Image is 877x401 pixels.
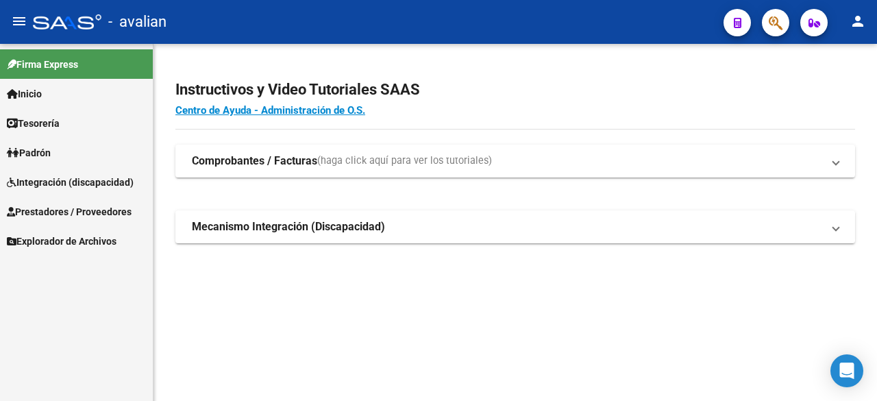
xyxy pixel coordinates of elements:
[7,175,134,190] span: Integración (discapacidad)
[7,86,42,101] span: Inicio
[7,204,132,219] span: Prestadores / Proveedores
[175,77,855,103] h2: Instructivos y Video Tutoriales SAAS
[7,116,60,131] span: Tesorería
[7,234,116,249] span: Explorador de Archivos
[11,13,27,29] mat-icon: menu
[830,354,863,387] div: Open Intercom Messenger
[7,57,78,72] span: Firma Express
[175,104,365,117] a: Centro de Ayuda - Administración de O.S.
[7,145,51,160] span: Padrón
[192,154,317,169] strong: Comprobantes / Facturas
[175,145,855,178] mat-expansion-panel-header: Comprobantes / Facturas(haga click aquí para ver los tutoriales)
[192,219,385,234] strong: Mecanismo Integración (Discapacidad)
[850,13,866,29] mat-icon: person
[175,210,855,243] mat-expansion-panel-header: Mecanismo Integración (Discapacidad)
[317,154,492,169] span: (haga click aquí para ver los tutoriales)
[108,7,166,37] span: - avalian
